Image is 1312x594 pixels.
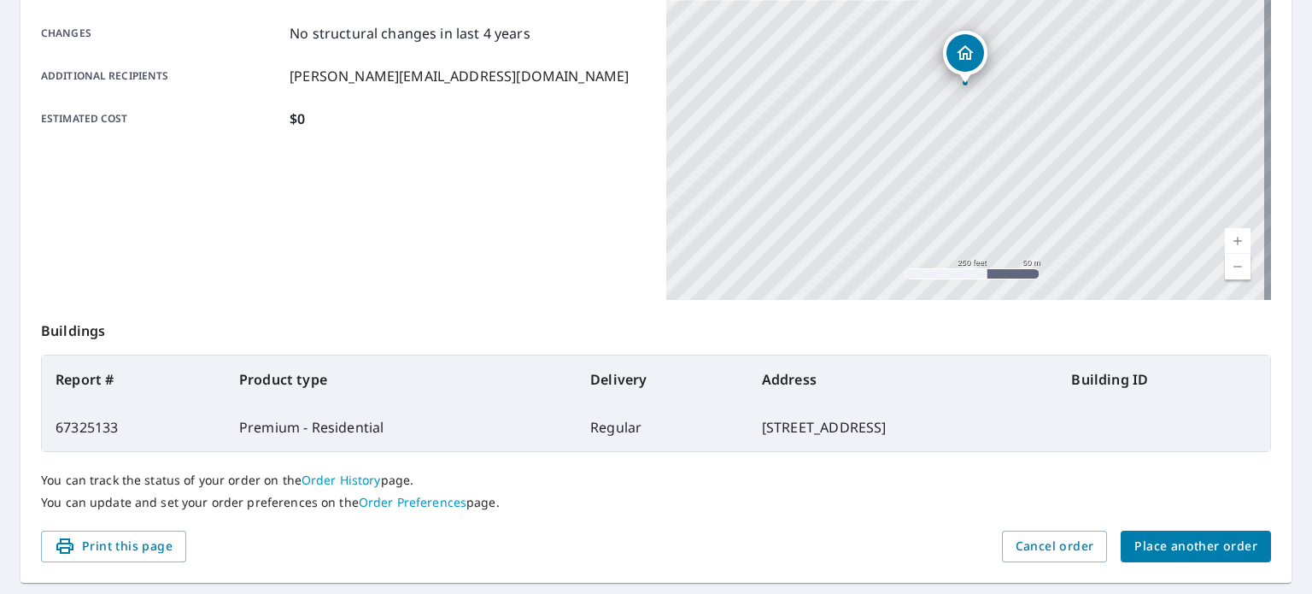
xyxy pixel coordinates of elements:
[290,23,530,44] p: No structural changes in last 4 years
[302,472,381,488] a: Order History
[1002,531,1108,562] button: Cancel order
[41,473,1271,488] p: You can track the status of your order on the page.
[748,356,1058,403] th: Address
[1225,228,1250,254] a: Current Level 17, Zoom In
[290,66,629,86] p: [PERSON_NAME][EMAIL_ADDRESS][DOMAIN_NAME]
[41,531,186,562] button: Print this page
[41,23,283,44] p: Changes
[748,403,1058,451] td: [STREET_ADDRESS]
[1225,254,1250,279] a: Current Level 17, Zoom Out
[55,536,173,557] span: Print this page
[41,66,283,86] p: Additional recipients
[290,109,305,129] p: $0
[577,356,748,403] th: Delivery
[41,495,1271,510] p: You can update and set your order preferences on the page.
[41,109,283,129] p: Estimated cost
[42,403,225,451] td: 67325133
[943,31,987,84] div: Dropped pin, building 1, Residential property, 2914 211th Ave E Lake Tapps, WA 98391
[577,403,748,451] td: Regular
[1057,356,1270,403] th: Building ID
[225,403,577,451] td: Premium - Residential
[42,356,225,403] th: Report #
[1134,536,1257,557] span: Place another order
[41,300,1271,355] p: Buildings
[225,356,577,403] th: Product type
[1016,536,1094,557] span: Cancel order
[1121,531,1271,562] button: Place another order
[359,494,466,510] a: Order Preferences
